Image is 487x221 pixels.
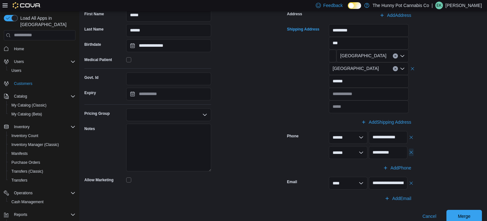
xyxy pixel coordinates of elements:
a: Inventory Count [9,132,41,140]
button: Operations [11,189,35,197]
button: Purchase Orders [6,158,78,167]
span: Inventory [14,124,29,129]
button: Inventory Manager (Classic) [6,140,78,149]
button: Open list of options [202,112,207,117]
a: Purchase Orders [9,159,43,166]
button: Reports [1,210,78,219]
button: Catalog [1,92,78,101]
span: Reports [14,212,27,217]
span: My Catalog (Classic) [9,101,75,109]
button: Transfers (Classic) [6,167,78,176]
a: Users [9,67,24,74]
button: Transfers [6,176,78,185]
span: Catalog [14,94,27,99]
span: [GEOGRAPHIC_DATA] [333,65,379,72]
a: My Catalog (Classic) [9,101,49,109]
span: Cash Management [11,199,43,204]
span: My Catalog (Beta) [9,110,75,118]
span: Add Phone [391,165,411,171]
span: Purchase Orders [9,159,75,166]
button: Inventory Count [6,131,78,140]
span: EK [437,2,442,9]
label: Birthdate [84,42,101,47]
button: Users [11,58,26,66]
a: Cash Management [9,198,46,206]
span: Reports [11,211,75,218]
button: Users [1,57,78,66]
span: Inventory [11,123,75,131]
span: Catalog [11,93,75,100]
label: Allow Marketing [84,177,114,183]
span: Transfers [11,178,27,183]
span: Operations [14,190,33,196]
input: Press the down key to open a popover containing a calendar. [126,88,211,100]
button: Manifests [6,149,78,158]
span: Inventory Count [11,133,38,138]
button: Users [6,66,78,75]
span: Home [14,46,24,52]
label: Medical Patient [84,57,112,62]
button: AddAddress [377,9,414,22]
span: Inventory Count [9,132,75,140]
span: Customers [14,81,32,86]
span: Add Shipping Address [369,119,411,125]
label: Address [287,11,302,17]
a: Inventory Manager (Classic) [9,141,62,148]
button: My Catalog (Beta) [6,110,78,119]
a: Transfers (Classic) [9,168,46,175]
span: Add Address [387,12,411,18]
span: Users [9,67,75,74]
label: Last Name [84,27,104,32]
span: Users [11,68,21,73]
button: Customers [1,79,78,88]
span: Manifests [11,151,28,156]
label: Expiry [84,90,96,95]
span: Feedback [323,2,343,9]
span: Load All Apps in [GEOGRAPHIC_DATA] [18,15,75,28]
input: Dark Mode [348,2,361,9]
span: Users [11,58,75,66]
button: Cash Management [6,197,78,206]
label: Shipping Address [287,27,319,32]
span: My Catalog (Beta) [11,112,42,117]
span: Merge [458,213,471,219]
img: Cova [13,2,41,9]
label: First Name [84,11,104,17]
span: Manifests [9,150,75,157]
span: Cancel [422,213,436,219]
button: Open list of options [400,53,405,59]
button: Operations [1,189,78,197]
label: Notes [84,126,95,131]
span: Inventory Manager (Classic) [11,142,59,147]
span: Users [14,59,24,64]
span: Transfers (Classic) [11,169,43,174]
button: My Catalog (Classic) [6,101,78,110]
p: | [432,2,433,9]
span: Operations [11,189,75,197]
button: Catalog [11,93,29,100]
button: Inventory [11,123,32,131]
span: Purchase Orders [11,160,40,165]
label: Phone [287,134,299,139]
label: Pricing Group [84,111,110,116]
span: My Catalog (Classic) [11,103,47,108]
a: Customers [11,80,35,87]
a: Manifests [9,150,30,157]
span: Transfers (Classic) [9,168,75,175]
button: Clear input [393,53,398,59]
span: Add Email [392,195,411,202]
button: Home [1,44,78,53]
a: Home [11,45,27,53]
span: Cash Management [9,198,75,206]
button: Inventory [1,122,78,131]
button: Open list of options [400,66,405,71]
span: Home [11,45,75,53]
span: Customers [11,79,75,87]
button: AddShipping Address [359,116,414,128]
p: The Hunny Pot Cannabis Co [373,2,429,9]
label: Govt. Id [84,75,99,80]
button: Clear input [393,66,398,71]
span: Inventory Manager (Classic) [9,141,75,148]
span: [GEOGRAPHIC_DATA] [340,52,386,59]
